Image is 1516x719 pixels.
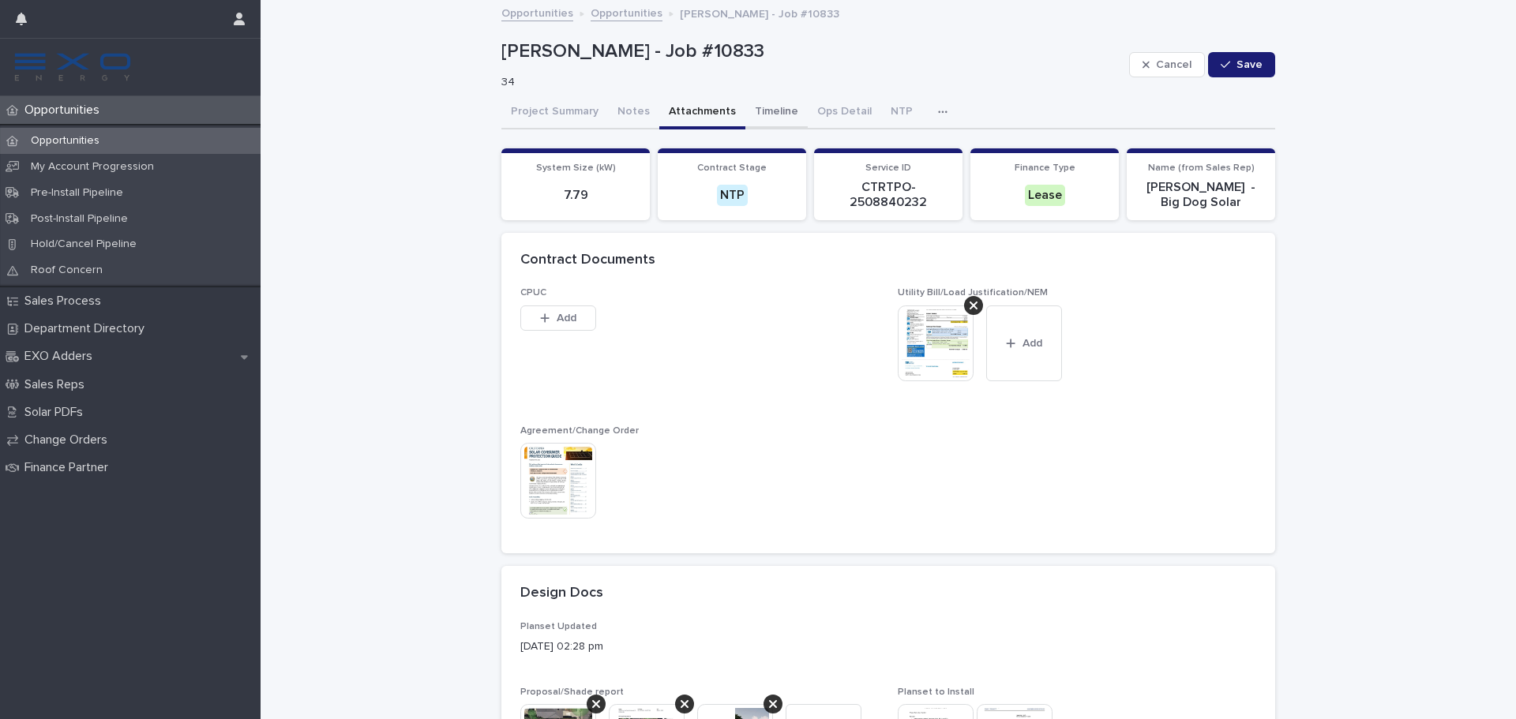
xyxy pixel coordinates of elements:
[511,188,640,203] p: 7.79
[520,585,603,602] h2: Design Docs
[1156,59,1191,70] span: Cancel
[18,238,149,251] p: Hold/Cancel Pipeline
[18,264,115,277] p: Roof Concern
[808,96,881,129] button: Ops Detail
[520,426,639,436] span: Agreement/Change Order
[608,96,659,129] button: Notes
[1129,52,1205,77] button: Cancel
[18,186,136,200] p: Pre-Install Pipeline
[881,96,922,129] button: NTP
[659,96,745,129] button: Attachments
[591,3,662,21] a: Opportunities
[18,433,120,448] p: Change Orders
[13,51,133,83] img: FKS5r6ZBThi8E5hshIGi
[745,96,808,129] button: Timeline
[557,313,576,324] span: Add
[1236,59,1263,70] span: Save
[18,321,157,336] p: Department Directory
[898,288,1048,298] span: Utility Bill/Load Justification/NEM
[18,134,112,148] p: Opportunities
[18,405,96,420] p: Solar PDFs
[824,180,953,210] p: CTRTPO-2508840232
[501,96,608,129] button: Project Summary
[18,212,141,226] p: Post-Install Pipeline
[18,377,97,392] p: Sales Reps
[1015,163,1075,173] span: Finance Type
[1148,163,1255,173] span: Name (from Sales Rep)
[865,163,911,173] span: Service ID
[717,185,748,206] div: NTP
[1136,180,1266,210] p: [PERSON_NAME] - Big Dog Solar
[986,305,1062,381] button: Add
[697,163,767,173] span: Contract Stage
[520,638,1256,655] p: [DATE] 02:28 pm
[1208,52,1275,77] button: Save
[520,252,655,269] h2: Contract Documents
[501,76,1116,89] p: 34
[680,4,839,21] p: [PERSON_NAME] - Job #10833
[18,294,114,309] p: Sales Process
[1023,338,1042,349] span: Add
[1025,185,1065,206] div: Lease
[18,160,167,174] p: My Account Progression
[520,687,624,697] span: Proposal/Shade report
[18,460,121,475] p: Finance Partner
[18,103,112,118] p: Opportunities
[536,163,616,173] span: System Size (kW)
[520,622,597,631] span: Planset Updated
[520,305,596,331] button: Add
[501,3,573,21] a: Opportunities
[898,687,974,697] span: Planset to Install
[501,40,1123,63] p: [PERSON_NAME] - Job #10833
[18,349,105,364] p: EXO Adders
[520,288,546,298] span: CPUC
